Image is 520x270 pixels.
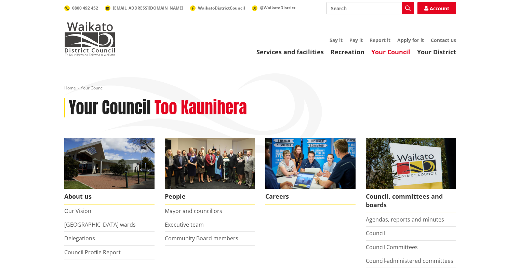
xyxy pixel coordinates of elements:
img: Office staff in meeting - Career page [265,138,356,189]
h2: Too Kaunihera [155,98,247,118]
span: Council, committees and boards [366,189,456,213]
h1: Your Council [69,98,151,118]
a: Delegations [64,235,95,242]
a: WDC Building 0015 About us [64,138,155,204]
a: Waikato-District-Council-sign Council, committees and boards [366,138,456,213]
a: Your District [417,48,456,56]
span: Your Council [81,85,105,91]
a: Council-administered committees [366,257,453,265]
a: Pay it [349,37,363,43]
span: @WaikatoDistrict [260,5,295,11]
a: [EMAIL_ADDRESS][DOMAIN_NAME] [105,5,183,11]
span: Careers [265,189,356,204]
span: About us [64,189,155,204]
input: Search input [326,2,414,14]
a: Your Council [371,48,410,56]
img: 2022 Council [165,138,255,189]
span: WaikatoDistrictCouncil [198,5,245,11]
a: [GEOGRAPHIC_DATA] wards [64,221,136,228]
a: Account [417,2,456,14]
a: Careers [265,138,356,204]
a: Council [366,229,385,237]
a: @WaikatoDistrict [252,5,295,11]
span: [EMAIL_ADDRESS][DOMAIN_NAME] [113,5,183,11]
span: 0800 492 452 [72,5,98,11]
a: Agendas, reports and minutes [366,216,444,223]
img: WDC Building 0015 [64,138,155,189]
a: Our Vision [64,207,91,215]
a: 0800 492 452 [64,5,98,11]
a: 2022 Council People [165,138,255,204]
a: Report it [370,37,390,43]
a: Say it [330,37,343,43]
a: Mayor and councillors [165,207,222,215]
img: Waikato District Council - Te Kaunihera aa Takiwaa o Waikato [64,22,116,56]
a: Contact us [431,37,456,43]
a: Services and facilities [256,48,324,56]
a: Council Committees [366,243,418,251]
a: Executive team [165,221,204,228]
a: Recreation [331,48,364,56]
a: Apply for it [397,37,424,43]
span: People [165,189,255,204]
nav: breadcrumb [64,85,456,91]
a: Community Board members [165,235,238,242]
a: WaikatoDistrictCouncil [190,5,245,11]
a: Home [64,85,76,91]
a: Council Profile Report [64,248,121,256]
img: Waikato-District-Council-sign [366,138,456,189]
